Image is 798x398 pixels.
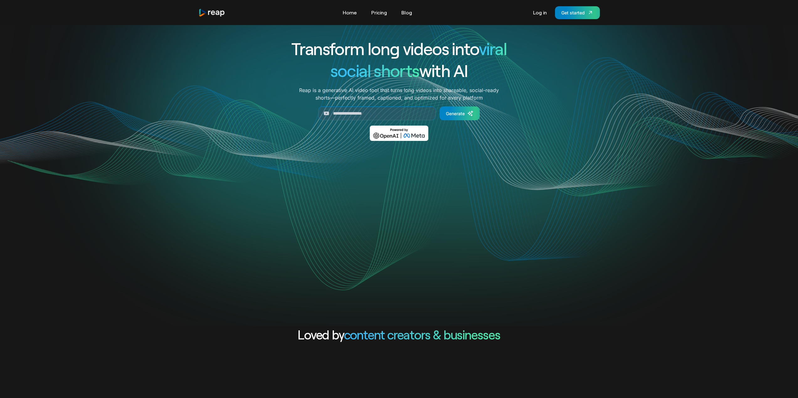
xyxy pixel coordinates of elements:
form: Generate Form [269,106,530,120]
a: Pricing [368,8,390,18]
span: social shorts [330,60,419,80]
div: Get started [561,9,585,16]
img: Powered by OpenAI & Meta [370,126,428,141]
a: home [198,8,225,17]
a: Generate [440,106,480,120]
span: content creators & businesses [344,327,500,342]
h1: Transform long videos into [269,38,530,59]
a: Log in [530,8,550,18]
span: viral [479,38,507,59]
video: Your browser does not support the video tag. [273,150,525,276]
div: Generate [446,110,465,117]
p: Reap is a generative AI video tool that turns long videos into shareable, social-ready shorts—per... [299,86,499,101]
h1: with AI [269,59,530,81]
a: Get started [555,6,600,19]
a: Home [340,8,360,18]
a: Blog [398,8,415,18]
